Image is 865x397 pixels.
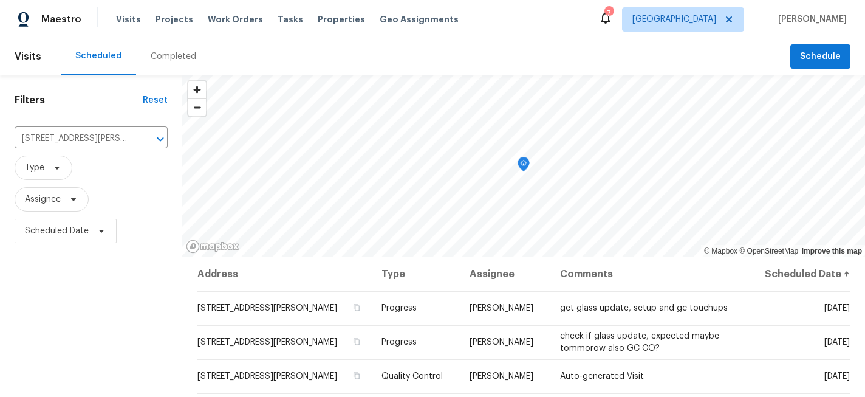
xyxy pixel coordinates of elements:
div: Map marker [518,157,530,176]
span: Progress [381,304,417,312]
span: Zoom out [188,99,206,116]
span: [STREET_ADDRESS][PERSON_NAME] [197,338,337,347]
button: Copy Address [351,370,362,381]
span: Tasks [278,15,303,24]
span: Assignee [25,193,61,205]
button: Zoom out [188,98,206,116]
button: Open [152,131,169,148]
span: Auto-generated Visit [560,372,644,381]
button: Zoom in [188,81,206,98]
span: Maestro [41,13,81,26]
canvas: Map [182,75,865,257]
span: [DATE] [824,372,850,381]
a: OpenStreetMap [739,247,798,255]
span: Progress [381,338,417,347]
span: Work Orders [208,13,263,26]
div: Completed [151,50,196,63]
th: Scheduled Date ↑ [747,257,850,291]
span: Visits [116,13,141,26]
span: [STREET_ADDRESS][PERSON_NAME] [197,304,337,312]
span: [DATE] [824,304,850,312]
span: [PERSON_NAME] [470,304,533,312]
div: 7 [604,7,613,19]
span: Type [25,162,44,174]
span: Geo Assignments [380,13,459,26]
h1: Filters [15,94,143,106]
a: Mapbox [704,247,737,255]
button: Copy Address [351,336,362,347]
span: Quality Control [381,372,443,381]
a: Mapbox homepage [186,240,239,254]
th: Address [197,257,372,291]
span: [PERSON_NAME] [470,372,533,381]
span: Schedule [800,49,841,64]
span: get glass update, setup and gc touchups [560,304,728,312]
span: Visits [15,43,41,70]
span: Projects [156,13,193,26]
span: Scheduled Date [25,225,89,237]
button: Schedule [790,44,850,69]
span: [DATE] [824,338,850,347]
span: check if glass update, expected maybe tommorow also GC CO? [560,332,719,353]
div: Reset [143,94,168,106]
div: Scheduled [75,50,121,62]
span: Properties [318,13,365,26]
th: Comments [550,257,747,291]
th: Assignee [460,257,550,291]
button: Copy Address [351,302,362,313]
a: Improve this map [802,247,862,255]
span: [GEOGRAPHIC_DATA] [632,13,716,26]
th: Type [372,257,460,291]
input: Search for an address... [15,129,134,148]
span: [PERSON_NAME] [470,338,533,347]
span: [STREET_ADDRESS][PERSON_NAME] [197,372,337,381]
span: [PERSON_NAME] [773,13,847,26]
